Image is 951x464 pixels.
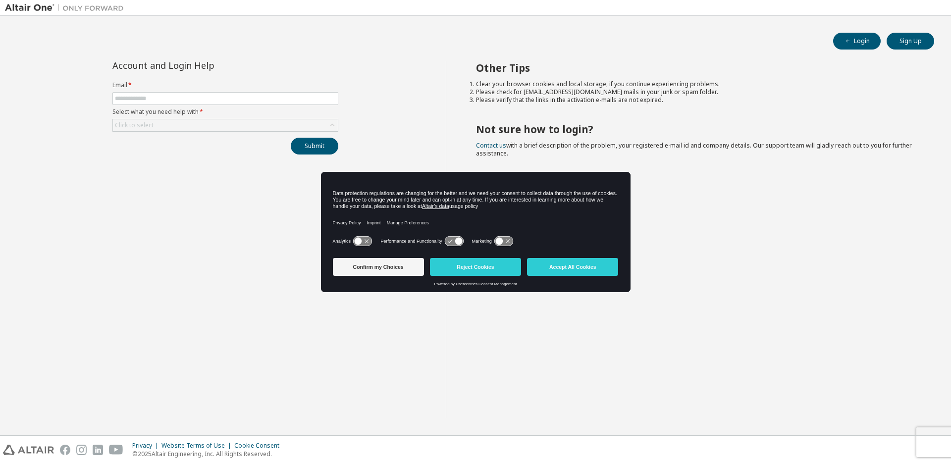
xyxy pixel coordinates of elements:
[833,33,881,50] button: Login
[112,108,338,116] label: Select what you need help with
[5,3,129,13] img: Altair One
[60,445,70,455] img: facebook.svg
[115,121,154,129] div: Click to select
[476,96,917,104] li: Please verify that the links in the activation e-mails are not expired.
[3,445,54,455] img: altair_logo.svg
[113,119,338,131] div: Click to select
[132,450,285,458] p: © 2025 Altair Engineering, Inc. All Rights Reserved.
[112,61,293,69] div: Account and Login Help
[887,33,934,50] button: Sign Up
[234,442,285,450] div: Cookie Consent
[76,445,87,455] img: instagram.svg
[476,141,506,150] a: Contact us
[476,141,912,157] span: with a brief description of the problem, your registered e-mail id and company details. Our suppo...
[132,442,161,450] div: Privacy
[112,81,338,89] label: Email
[109,445,123,455] img: youtube.svg
[161,442,234,450] div: Website Terms of Use
[476,88,917,96] li: Please check for [EMAIL_ADDRESS][DOMAIN_NAME] mails in your junk or spam folder.
[476,123,917,136] h2: Not sure how to login?
[93,445,103,455] img: linkedin.svg
[476,61,917,74] h2: Other Tips
[291,138,338,155] button: Submit
[476,80,917,88] li: Clear your browser cookies and local storage, if you continue experiencing problems.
